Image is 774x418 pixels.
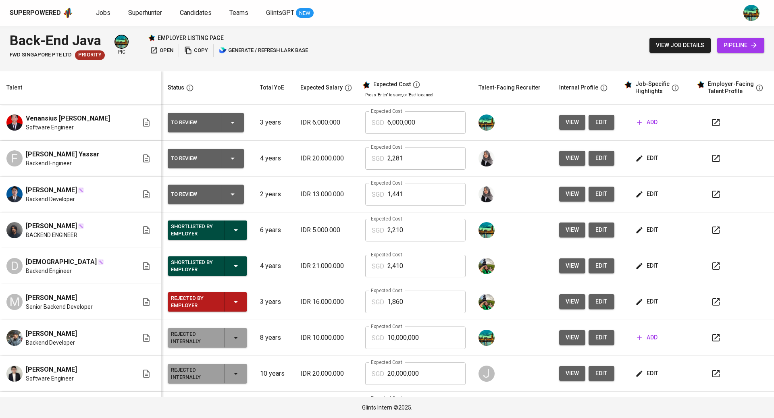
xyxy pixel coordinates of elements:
[6,294,23,310] div: M
[168,328,248,347] button: Rejected Internally
[589,366,614,381] button: edit
[6,366,23,382] img: Dwi Ardi Irawan
[6,258,23,274] div: D
[6,330,23,346] img: Ilyan Ditama
[168,256,248,276] button: Shortlisted by Employer
[171,257,218,275] div: Shortlisted by Employer
[171,153,214,164] div: To Review
[26,114,110,123] span: Venansius [PERSON_NAME]
[637,189,658,199] span: edit
[566,368,579,378] span: view
[128,9,162,17] span: Superhunter
[566,261,579,271] span: view
[300,154,352,163] p: IDR 20.000.000
[75,51,105,59] span: Priority
[559,151,585,166] button: view
[6,150,23,166] div: F
[148,44,175,57] button: open
[589,187,614,202] a: edit
[566,189,579,199] span: view
[26,159,72,167] span: Backend Engineer
[589,151,614,166] button: edit
[479,186,495,202] img: sinta.windasari@glints.com
[182,44,210,57] button: copy
[637,333,657,343] span: add
[559,366,585,381] button: view
[637,153,658,163] span: edit
[26,150,100,159] span: [PERSON_NAME] Yassar
[634,223,662,237] button: edit
[372,118,384,128] p: SGD
[595,225,608,235] span: edit
[10,8,61,18] div: Superpowered
[372,262,384,271] p: SGD
[559,258,585,273] button: view
[260,297,287,307] p: 3 years
[479,330,495,346] img: a5d44b89-0c59-4c54-99d0-a63b29d42bd3.jpg
[589,258,614,273] a: edit
[559,330,585,345] button: view
[634,187,662,202] button: edit
[717,38,764,53] a: pipeline
[634,115,661,130] button: add
[26,339,75,347] span: Backend Developer
[171,117,214,128] div: To Review
[266,8,314,18] a: GlintsGPT NEW
[96,8,112,18] a: Jobs
[479,150,495,166] img: sinta.windasari@glints.com
[589,330,614,345] button: edit
[300,189,352,199] p: IDR 13.000.000
[479,83,541,93] div: Talent-Facing Recruiter
[589,115,614,130] button: edit
[300,333,352,343] p: IDR 10.000.000
[372,369,384,379] p: SGD
[168,83,184,93] div: Status
[296,9,314,17] span: NEW
[219,46,227,54] img: lark
[10,31,105,50] div: Back-End Java
[266,9,294,17] span: GlintsGPT
[595,368,608,378] span: edit
[479,258,495,274] img: eva@glints.com
[637,261,658,271] span: edit
[26,195,75,203] span: Backend Developer
[589,294,614,309] button: edit
[566,297,579,307] span: view
[26,303,93,311] span: Senior Backend Developer
[148,34,155,42] img: Glints Star
[260,225,287,235] p: 6 years
[624,81,632,89] img: glints_star.svg
[26,365,77,374] span: [PERSON_NAME]
[171,365,218,383] div: Rejected Internally
[158,34,224,42] p: employer listing page
[637,368,658,378] span: edit
[96,9,110,17] span: Jobs
[260,261,287,271] p: 4 years
[589,223,614,237] button: edit
[559,115,585,130] button: view
[372,297,384,307] p: SGD
[634,330,661,345] button: add
[743,5,759,21] img: a5d44b89-0c59-4c54-99d0-a63b29d42bd3.jpg
[595,189,608,199] span: edit
[479,222,495,238] img: a5d44b89-0c59-4c54-99d0-a63b29d42bd3.jpg
[98,259,104,265] img: magic_wand.svg
[180,8,213,18] a: Candidates
[219,46,308,55] span: generate / refresh lark base
[62,7,73,19] img: app logo
[171,221,218,239] div: Shortlisted by Employer
[595,333,608,343] span: edit
[559,83,598,93] div: Internal Profile
[300,118,352,127] p: IDR 6.000.000
[637,297,658,307] span: edit
[362,81,370,89] img: glints_star.svg
[566,333,579,343] span: view
[75,50,105,60] div: New Job received from Demand Team
[649,38,711,53] button: view job details
[300,225,352,235] p: IDR 5.000.000
[559,187,585,202] button: view
[26,293,77,303] span: [PERSON_NAME]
